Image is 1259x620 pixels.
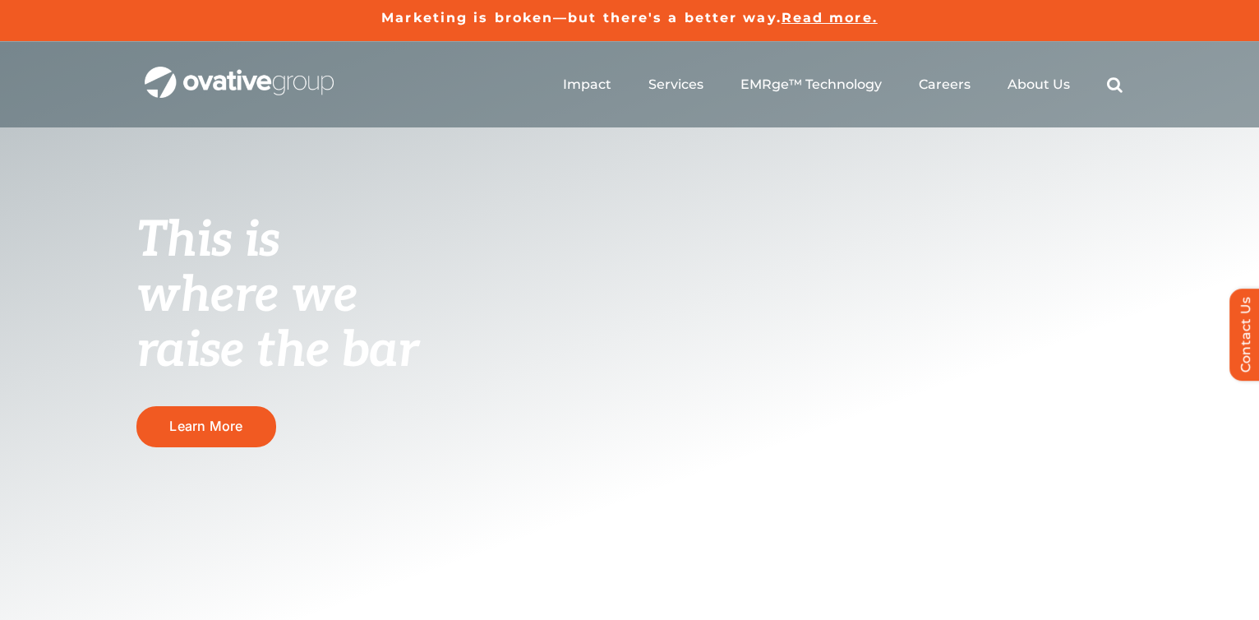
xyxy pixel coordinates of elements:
[1008,76,1070,93] a: About Us
[782,10,878,25] a: Read more.
[919,76,971,93] a: Careers
[740,76,882,93] a: EMRge™ Technology
[136,211,279,271] span: This is
[169,419,242,434] span: Learn More
[1107,76,1123,93] a: Search
[381,10,782,25] a: Marketing is broken—but there's a better way.
[648,76,703,93] a: Services
[136,406,276,446] a: Learn More
[145,65,334,81] a: OG_Full_horizontal_WHT
[563,58,1123,111] nav: Menu
[136,266,418,381] span: where we raise the bar
[563,76,611,93] a: Impact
